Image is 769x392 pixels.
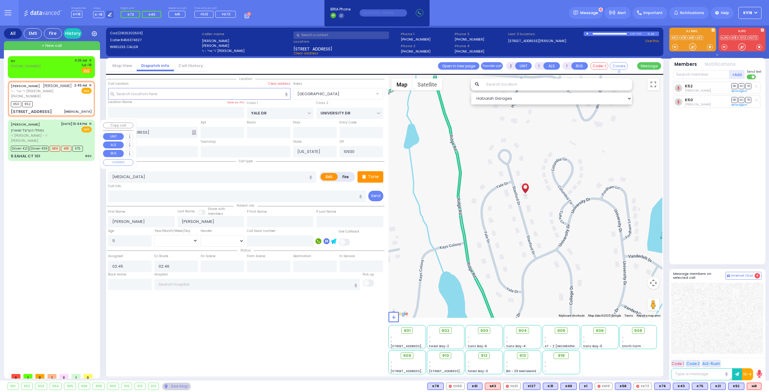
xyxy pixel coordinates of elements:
span: - [468,339,470,344]
button: 10-4 [742,368,753,380]
a: K18 [730,35,738,40]
div: 913 [148,383,159,390]
label: Destination [293,254,311,259]
button: Notifications [705,61,736,68]
span: - [583,339,585,344]
div: K78 [427,383,444,390]
span: Moshe Brown [685,102,711,107]
span: 904 [518,328,527,334]
label: [PERSON_NAME] [202,43,292,48]
span: 0 [84,374,93,378]
div: BLS [673,383,689,390]
label: Save as POI [227,100,244,105]
label: Use Callback [339,229,359,234]
label: Call back number [247,229,275,233]
input: (000)000-00000 [360,9,407,17]
span: - [506,364,508,369]
span: - [506,360,508,364]
label: Entry Code [339,120,357,125]
span: 908 [634,328,642,334]
a: Open this area in Google Maps (opens a new window) [390,310,410,318]
span: [DATE] 10:44 PM [61,122,87,126]
span: KY18 [71,11,82,18]
span: - [545,335,546,339]
div: M13 [485,383,501,390]
div: EMS [24,28,42,39]
div: K52 [728,383,744,390]
span: 1 [47,374,56,378]
span: Patient info [234,203,257,208]
span: 0 [11,374,20,378]
div: M8 [747,383,761,390]
a: K52 [685,84,693,88]
span: ר' ארי' - ר' [PERSON_NAME] [11,89,72,94]
span: נפתלי הערצל שווארץ [11,128,44,133]
div: K58 [615,383,631,390]
span: Phone 1 [401,32,452,37]
label: Cross 1 [247,101,258,105]
label: Age [108,229,114,233]
div: K76 [654,383,670,390]
label: Night unit [120,7,163,10]
a: K21 [696,35,703,40]
span: ר' [PERSON_NAME] - ר' [PERSON_NAME] [11,133,59,143]
span: 0 [35,374,44,378]
button: Transfer call [481,62,503,70]
button: BUS [103,150,124,157]
label: Pick up [363,272,374,277]
span: HIGHLAND LAKE ESTATE [293,88,383,99]
a: Use this [645,38,659,44]
label: EMS [321,173,338,181]
div: Fire [44,28,62,39]
span: 918 [558,353,565,359]
span: M8 [175,12,180,17]
div: 5 EAHAL CT 101 [11,153,40,159]
span: TR [745,97,751,103]
span: Status [237,248,254,253]
span: K40 [149,12,155,17]
label: Turn off text [747,74,756,80]
span: SO [738,83,744,89]
input: Search hospital [154,279,360,290]
div: Year/Month/Week/Day [154,229,198,233]
a: FD72 [748,35,758,40]
div: BLS [710,383,726,390]
div: ALS [485,383,501,390]
span: EMS [81,126,92,132]
span: Location [236,77,255,81]
label: Call Info [108,184,121,189]
label: Back Home [108,272,126,277]
label: Areas [293,81,302,86]
span: Notifications [680,10,704,16]
button: UNIT [103,133,124,140]
span: - [622,339,624,344]
div: K31 [543,383,558,390]
label: P First Name [247,209,267,214]
label: Caller name [202,32,292,37]
label: Last 3 location [508,32,584,37]
div: K-18 [648,32,659,36]
span: Driver-K21 [11,146,29,152]
h5: Message members on selected call [673,272,725,280]
button: Covered [610,62,628,70]
div: [MEDICAL_DATA] [64,109,92,114]
span: 912 [481,353,488,359]
div: BLS [615,383,631,390]
a: [PERSON_NAME] [11,84,40,88]
button: ALS-Rush [701,360,721,367]
span: K-18 [81,63,92,67]
span: [STREET_ADDRESS][PERSON_NAME] [391,344,447,348]
label: Township [201,139,216,144]
span: Forest Bay-3 [468,369,488,373]
button: +Add [729,70,745,79]
label: First Name [108,209,125,214]
button: COVERED [103,159,133,166]
img: comment-alt.png [727,275,730,278]
label: Medic on call [169,7,187,10]
label: Cross 2 [316,101,328,105]
img: Google [390,310,410,318]
span: - [429,339,431,344]
span: 909 [403,353,411,359]
button: Members [674,61,697,68]
label: ר' ארי' - ר' [PERSON_NAME] [202,48,292,53]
